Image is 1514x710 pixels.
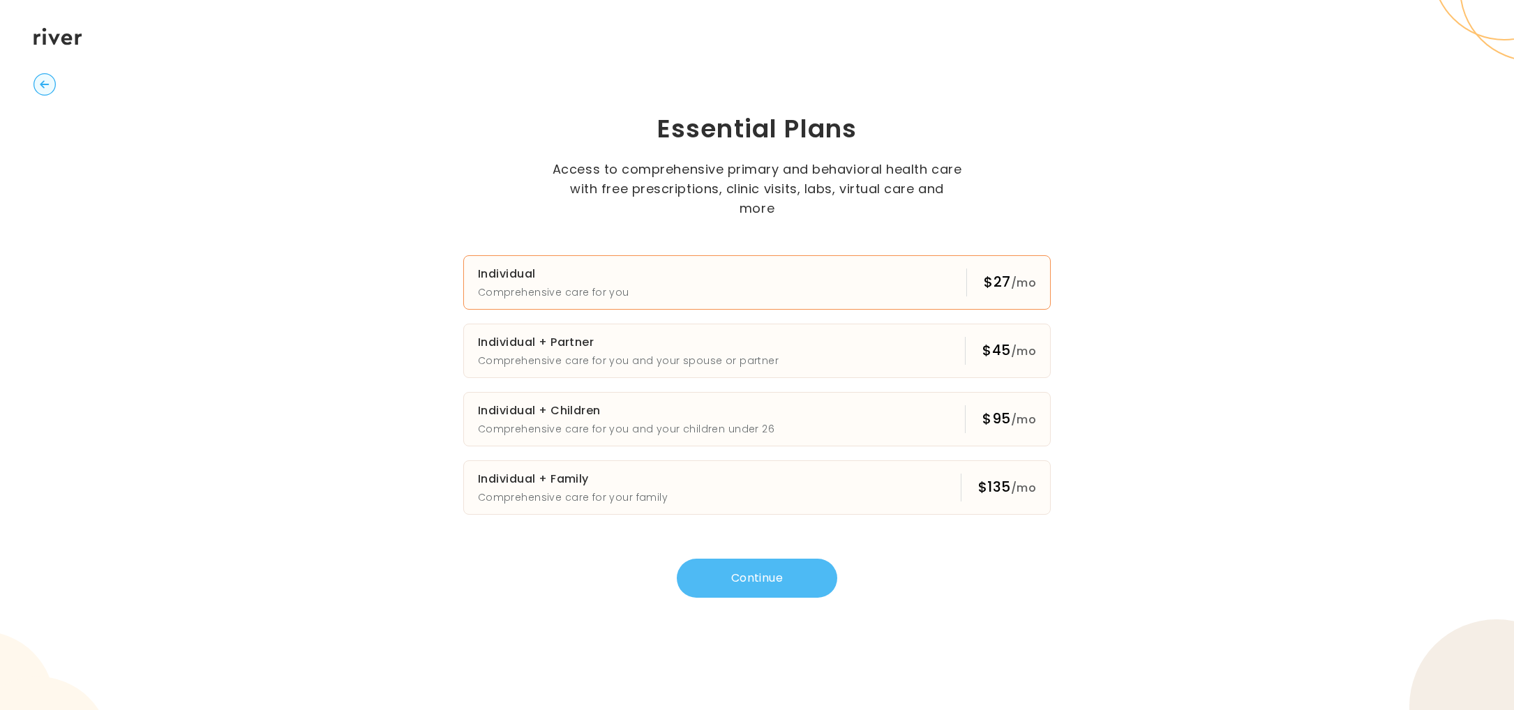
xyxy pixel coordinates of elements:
[463,460,1051,515] button: Individual + FamilyComprehensive care for your family$135/mo
[1011,343,1036,359] span: /mo
[551,160,963,218] p: Access to comprehensive primary and behavioral health care with free prescriptions, clinic visits...
[1011,480,1036,496] span: /mo
[982,340,1036,361] div: $45
[982,409,1036,430] div: $95
[478,352,779,369] p: Comprehensive care for you and your spouse or partner
[1011,275,1036,291] span: /mo
[463,255,1051,310] button: IndividualComprehensive care for you$27/mo
[478,489,668,506] p: Comprehensive care for your family
[984,272,1036,293] div: $27
[463,392,1051,446] button: Individual + ChildrenComprehensive care for you and your children under 26$95/mo
[478,284,629,301] p: Comprehensive care for you
[478,264,629,284] h3: Individual
[1011,411,1036,428] span: /mo
[978,477,1036,498] div: $135
[478,333,779,352] h3: Individual + Partner
[478,469,668,489] h3: Individual + Family
[390,112,1125,146] h1: Essential Plans
[463,324,1051,378] button: Individual + PartnerComprehensive care for you and your spouse or partner$45/mo
[478,421,774,437] p: Comprehensive care for you and your children under 26
[677,559,837,598] button: Continue
[478,401,774,421] h3: Individual + Children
